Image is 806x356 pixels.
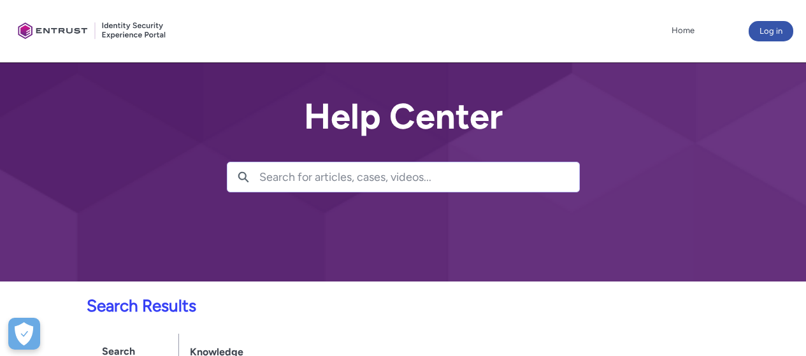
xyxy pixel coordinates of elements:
button: Log in [749,21,793,41]
button: Search [227,162,259,192]
a: Home [668,21,698,40]
h2: Help Center [227,97,580,136]
button: Open Preferences [8,318,40,350]
div: Cookie Preferences [8,318,40,350]
p: Search Results [8,294,640,318]
input: Search for articles, cases, videos... [259,162,579,192]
